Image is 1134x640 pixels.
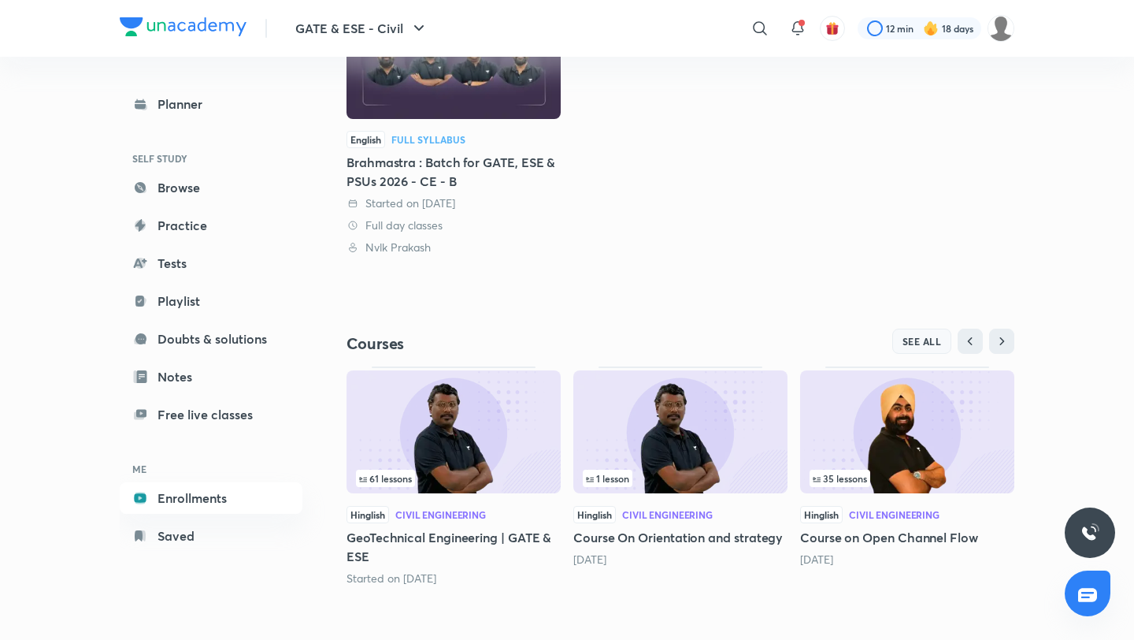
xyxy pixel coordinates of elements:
[813,474,867,483] span: 35 lessons
[800,552,1014,567] div: 8 months ago
[120,17,246,36] img: Company Logo
[800,367,1014,567] div: Course on Open Channel Flow
[356,470,551,487] div: infocontainer
[902,336,942,347] span: SEE ALL
[810,470,1005,487] div: infosection
[120,520,302,552] a: Saved
[583,470,778,487] div: left
[120,172,302,203] a: Browse
[346,195,561,211] div: Started on 20 Aug 2025
[583,470,778,487] div: infosection
[391,135,465,144] div: Full Syllabus
[356,470,551,487] div: infosection
[346,240,561,255] div: Nvlk Prakash
[120,456,302,482] h6: ME
[800,506,843,523] span: Hinglish
[120,17,246,40] a: Company Logo
[892,329,952,354] button: SEE ALL
[120,145,302,172] h6: SELF STUDY
[1080,523,1099,542] img: ttu
[800,528,1014,547] h5: Course on Open Channel Flow
[820,16,845,41] button: avatar
[800,370,1014,493] img: Thumbnail
[583,470,778,487] div: infocontainer
[120,247,302,279] a: Tests
[586,474,629,483] span: 1 lesson
[923,20,939,36] img: streak
[120,482,302,514] a: Enrollments
[825,21,839,35] img: avatar
[810,470,1005,487] div: left
[346,218,561,233] div: Full day classes
[988,15,1014,42] img: Rahul KD
[573,367,787,567] div: Course On Orientation and strategy
[395,510,486,519] div: Civil Engineering
[849,510,939,519] div: Civil Engineering
[120,285,302,317] a: Playlist
[359,474,412,483] span: 61 lessons
[120,399,302,430] a: Free live classes
[346,370,561,493] img: Thumbnail
[120,361,302,393] a: Notes
[346,153,561,191] div: Brahmastra : Batch for GATE, ESE & PSUs 2026 - CE - B
[346,333,680,354] h4: Courses
[346,528,561,566] h5: GeoTechnical Engineering | GATE & ESE
[120,88,302,120] a: Planner
[573,528,787,547] h5: Course On Orientation and strategy
[346,131,385,148] span: English
[573,370,787,493] img: Thumbnail
[356,470,551,487] div: left
[346,506,389,523] span: Hinglish
[622,510,713,519] div: Civil Engineering
[286,13,438,44] button: GATE & ESE - Civil
[120,210,302,241] a: Practice
[120,323,302,355] a: Doubts & solutions
[346,367,561,586] div: GeoTechnical Engineering | GATE & ESE
[573,506,616,523] span: Hinglish
[810,470,1005,487] div: infocontainer
[573,552,787,567] div: 14 days ago
[346,571,561,586] div: Started on Aug 29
